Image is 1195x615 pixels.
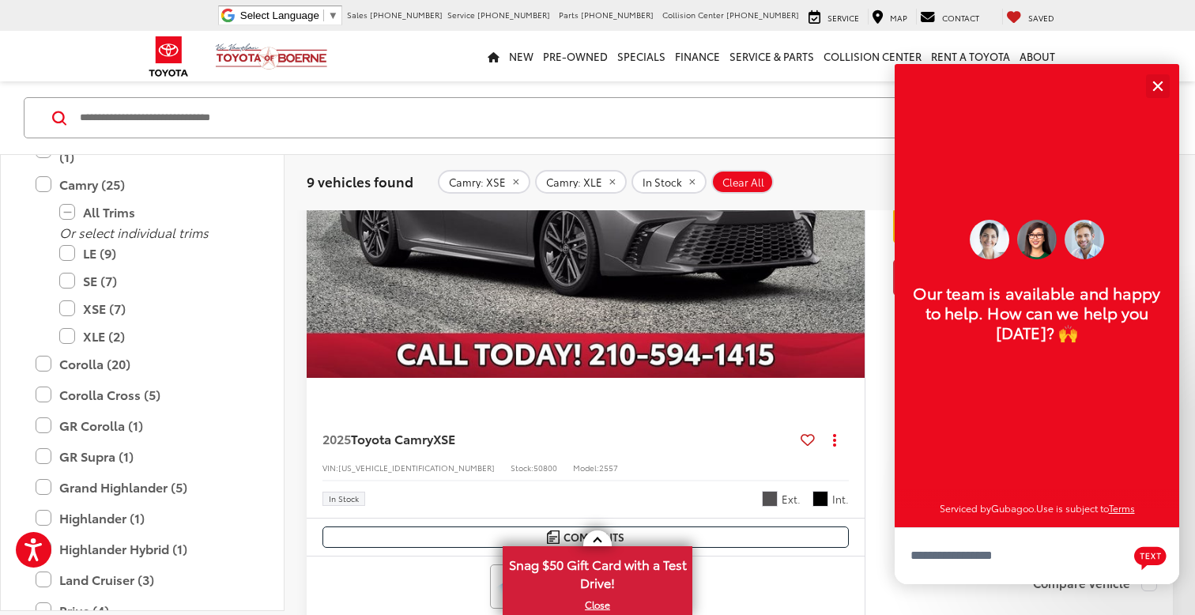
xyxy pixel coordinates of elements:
a: Map [868,9,911,25]
button: Actions [821,425,849,453]
label: Highlander (1) [36,504,249,531]
a: Service [805,9,863,25]
span: Snag $50 Gift Card with a Test Drive! [504,548,691,596]
span: [PHONE_NUMBER] [726,9,799,21]
label: Corolla (20) [36,349,249,377]
span: Int. [832,492,849,507]
a: Value Your Trade [893,208,1145,243]
a: Service & Parts: Opens in a new tab [725,31,819,81]
button: Comments [322,526,849,548]
a: Rent a Toyota [926,31,1015,81]
button: Close [1140,69,1174,103]
span: 9 vehicles found [307,172,413,191]
p: Our team is available and happy to help. How can we help you [DATE]? 🙌 [910,283,1163,342]
span: Saved [1028,12,1054,24]
span: [PHONE_NUMBER] [477,9,550,21]
label: All Trims [59,198,249,226]
a: New [504,31,538,81]
span: XSE [433,429,455,447]
span: Black [812,491,828,507]
span: Serviced by [940,501,991,515]
a: Specials [613,31,670,81]
label: Grand Highlander (5) [36,473,249,500]
label: Land Cruiser (3) [36,565,249,593]
span: Camry: XLE [546,175,602,188]
span: Contact [942,12,979,24]
label: LE (9) [59,239,249,266]
img: Vic Vaughan Toyota of Boerne [215,43,328,70]
label: Corolla Cross (5) [36,380,249,408]
span: Sales [347,9,368,21]
span: Stock: [511,462,533,474]
span: [PHONE_NUMBER] [581,9,654,21]
label: Camry (25) [36,171,249,198]
a: Gubagoo. [991,501,1036,515]
span: 2557 [599,462,618,474]
span: Model: [573,462,599,474]
input: Search by Make, Model, or Keyword [78,99,1072,137]
a: Collision Center [819,31,926,81]
label: GR Supra (1) [36,442,249,470]
span: Toyota Camry [351,429,433,447]
span: Select Language [240,9,319,21]
a: My Saved Vehicles [1002,9,1058,25]
span: Ext. [782,492,801,507]
a: 2025Toyota CamryXSE [322,430,794,447]
span: [US_VEHICLE_IDENTIFICATION_NUMBER] [338,462,495,474]
button: remove Camry: XLE [535,170,627,194]
span: Underground [762,491,778,507]
span: 2025 [322,429,351,447]
span: Service [827,12,859,24]
span: Camry: XSE [449,175,506,188]
svg: Text [1134,545,1167,570]
a: Home [483,31,504,81]
span: Comments [564,530,624,545]
span: Parts [559,9,579,21]
button: remove Camry: XSE [438,170,530,194]
label: GR Corolla (1) [36,411,249,439]
span: VIN: [322,462,338,474]
span: Service [447,9,475,21]
label: SE (7) [59,266,249,294]
textarea: Type your message [895,527,1179,584]
img: Toyota [139,31,198,82]
a: Pre-Owned [538,31,613,81]
img: Toyota Safety Sense Vic Vaughan Toyota of Boerne Boerne TX [493,568,537,606]
span: Clear All [722,175,764,188]
img: Operator 2 [970,220,1009,259]
span: Collision Center [662,9,724,21]
a: Contact [916,9,983,25]
span: [PHONE_NUMBER] [370,9,443,21]
i: Or select individual trims [59,223,209,241]
span: Use is subject to [1036,501,1109,515]
span: dropdown dots [833,433,836,446]
label: XSE (7) [59,294,249,322]
label: Highlander Hybrid (1) [36,534,249,562]
button: Chat with SMS [1129,538,1171,574]
a: Select Language​ [240,9,338,21]
a: Finance [670,31,725,81]
a: About [1015,31,1060,81]
a: Terms [1109,501,1135,515]
button: remove 1 [631,170,707,194]
span: Map [890,12,907,24]
button: Clear All [711,170,774,194]
img: Operator 3 [1065,220,1104,259]
span: ​ [323,9,324,21]
button: Get Price Now [893,259,1145,295]
span: In Stock [643,175,682,188]
label: XLE (2) [59,322,249,349]
img: Operator 1 [1017,220,1057,259]
span: 50800 [533,462,557,474]
span: In Stock [329,495,359,503]
span: ▼ [328,9,338,21]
